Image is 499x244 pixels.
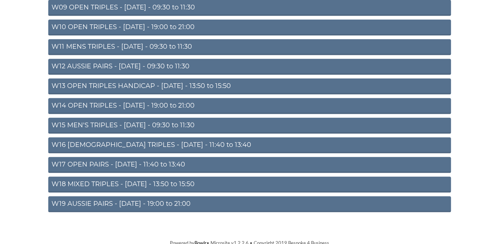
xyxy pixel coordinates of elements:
a: W10 OPEN TRIPLES - [DATE] - 19:00 to 21:00 [48,20,451,36]
a: W16 [DEMOGRAPHIC_DATA] TRIPLES - [DATE] - 11:40 to 13:40 [48,137,451,153]
a: W19 AUSSIE PAIRS - [DATE] - 19:00 to 21:00 [48,196,451,212]
a: W12 AUSSIE PAIRS - [DATE] - 09:30 to 11:30 [48,59,451,75]
a: W11 MENS TRIPLES - [DATE] - 09:30 to 11:30 [48,39,451,55]
a: W17 OPEN PAIRS - [DATE] - 11:40 to 13:40 [48,157,451,173]
a: W14 OPEN TRIPLES - [DATE] - 19:00 to 21:00 [48,98,451,114]
a: W18 MIXED TRIPLES - [DATE] - 13:50 to 15:50 [48,177,451,193]
a: W15 MEN'S TRIPLES - [DATE] - 09:30 to 11:30 [48,118,451,134]
a: W13 OPEN TRIPLES HANDICAP - [DATE] - 13:50 to 15:50 [48,79,451,95]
